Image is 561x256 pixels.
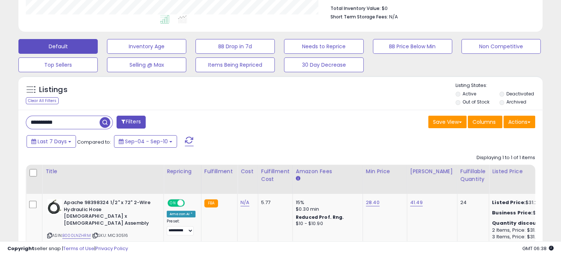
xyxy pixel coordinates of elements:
button: Last 7 Days [27,135,76,148]
label: Deactivated [506,91,534,97]
span: Compared to: [77,138,111,145]
span: N/A [389,13,398,20]
label: Out of Stock [463,99,489,105]
button: BB Price Below Min [373,39,452,54]
b: Reduced Prof. Rng. [296,214,344,220]
a: B000LNZHRM [62,232,91,239]
div: $0.30 min [296,206,357,213]
h5: Listings [39,85,67,95]
span: Columns [472,118,496,126]
a: Terms of Use [63,245,94,252]
div: Title [45,168,160,175]
div: Listed Price [492,168,556,175]
button: 30 Day Decrease [284,57,363,72]
div: $31.24 [492,210,553,216]
small: FBA [204,199,218,207]
div: [PERSON_NAME] [410,168,454,175]
b: Apache 98398324 1/2" x 72" 2-Wire Hydraulic Hose [DEMOGRAPHIC_DATA] x [DEMOGRAPHIC_DATA] Assembly [64,199,153,228]
a: Privacy Policy [96,245,128,252]
a: 28.40 [366,199,380,206]
label: Active [463,91,476,97]
span: Sep-04 - Sep-10 [125,138,168,145]
div: Clear All Filters [26,97,59,104]
p: Listing States: [456,82,543,89]
div: 3 Items, Price: $31.22 [492,234,553,240]
strong: Copyright [7,245,34,252]
label: Archived [506,99,526,105]
span: Last 7 Days [38,138,67,145]
div: 15% [296,199,357,206]
span: ON [168,200,177,206]
button: Needs to Reprice [284,39,363,54]
img: 41IJKFcNxmL._SL40_.jpg [47,199,62,214]
small: Amazon Fees. [296,175,300,182]
div: 5.77 [261,199,287,206]
a: N/A [240,199,249,206]
button: Inventory Age [107,39,186,54]
div: Fulfillment [204,168,234,175]
button: Items Being Repriced [195,57,275,72]
span: OFF [184,200,195,206]
button: Selling @ Max [107,57,186,72]
div: Cost [240,168,255,175]
button: Default [18,39,98,54]
b: Total Inventory Value: [330,5,381,11]
button: Top Sellers [18,57,98,72]
button: Filters [117,116,145,129]
div: Min Price [366,168,404,175]
a: 41.49 [410,199,423,206]
div: seller snap | | [7,245,128,252]
b: Quantity discounts [492,220,545,227]
button: Columns [468,116,502,128]
div: $10 - $10.90 [296,221,357,227]
b: Listed Price: [492,199,526,206]
button: Save View [428,116,467,128]
div: Repricing [167,168,198,175]
div: Preset: [167,219,195,235]
div: Displaying 1 to 1 of 1 items [477,154,535,161]
b: Short Term Storage Fees: [330,14,388,20]
button: Sep-04 - Sep-10 [114,135,177,148]
div: 2 Items, Price: $31.23 [492,227,553,234]
div: Amazon Fees [296,168,360,175]
button: BB Drop in 7d [195,39,275,54]
b: Business Price: [492,209,533,216]
button: Actions [503,116,535,128]
div: Amazon AI * [167,211,195,217]
div: : [492,220,553,227]
div: Fulfillable Quantity [460,168,486,183]
div: Fulfillment Cost [261,168,290,183]
span: | SKU: MIC30516 [92,232,128,238]
button: Non Competitive [461,39,541,54]
div: $31.25 [492,199,553,206]
li: $0 [330,3,530,12]
span: 2025-09-18 06:38 GMT [522,245,554,252]
div: 24 [460,199,483,206]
